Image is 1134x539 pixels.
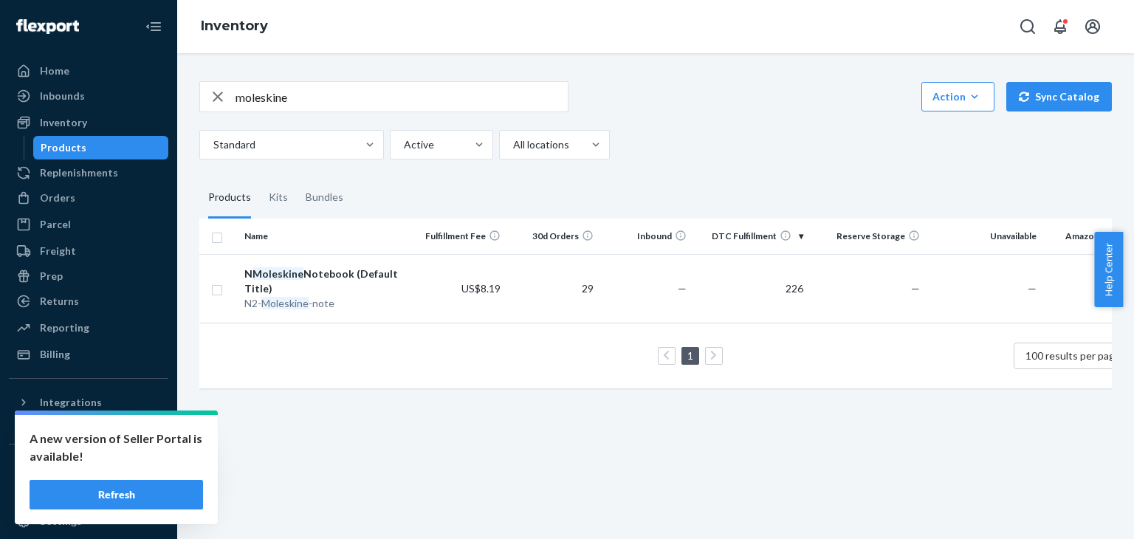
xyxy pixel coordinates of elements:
[238,219,413,254] th: Name
[16,19,79,34] img: Flexport logo
[932,89,983,104] div: Action
[1078,12,1107,41] button: Open account menu
[693,219,809,254] th: DTC Fulfillment
[30,430,203,465] p: A new version of Seller Portal is available!
[306,177,343,219] div: Bundles
[9,486,168,504] a: Add Fast Tag
[40,165,118,180] div: Replenishments
[1045,12,1075,41] button: Open notifications
[139,12,168,41] button: Close Navigation
[506,254,599,323] td: 29
[40,190,75,205] div: Orders
[40,320,89,335] div: Reporting
[9,391,168,414] button: Integrations
[40,217,71,232] div: Parcel
[1006,82,1112,111] button: Sync Catalog
[9,186,168,210] a: Orders
[512,137,513,152] input: All locations
[189,5,280,48] ol: breadcrumbs
[921,82,994,111] button: Action
[261,297,309,309] em: Moleskine
[402,137,404,152] input: Active
[201,18,268,34] a: Inventory
[9,239,168,263] a: Freight
[413,219,506,254] th: Fulfillment Fee
[1094,232,1123,307] button: Help Center
[599,219,693,254] th: Inbound
[9,59,168,83] a: Home
[252,267,303,280] em: Moleskine
[40,269,63,284] div: Prep
[41,140,86,155] div: Products
[9,509,168,533] a: Settings
[30,480,203,509] button: Refresh
[9,111,168,134] a: Inventory
[9,316,168,340] a: Reporting
[461,282,501,295] span: US$8.19
[244,296,408,311] div: N2- -note
[9,213,168,236] a: Parcel
[9,420,168,438] a: Add Integration
[911,282,920,295] span: —
[269,177,288,219] div: Kits
[9,456,168,480] button: Fast Tags
[9,84,168,108] a: Inbounds
[9,343,168,366] a: Billing
[506,219,599,254] th: 30d Orders
[684,349,696,362] a: Page 1 is your current page
[40,395,102,410] div: Integrations
[40,244,76,258] div: Freight
[1025,349,1121,362] span: 100 results per page
[33,136,169,159] a: Products
[1028,282,1037,295] span: —
[40,347,70,362] div: Billing
[208,177,251,219] div: Products
[9,161,168,185] a: Replenishments
[40,294,79,309] div: Returns
[40,89,85,103] div: Inbounds
[212,137,213,152] input: Standard
[9,289,168,313] a: Returns
[809,219,926,254] th: Reserve Storage
[693,254,809,323] td: 226
[40,63,69,78] div: Home
[40,115,87,130] div: Inventory
[236,82,568,111] input: Search inventory by name or sku
[926,219,1042,254] th: Unavailable
[244,267,408,296] div: N Notebook (Default Title)
[1013,12,1042,41] button: Open Search Box
[678,282,687,295] span: —
[9,264,168,288] a: Prep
